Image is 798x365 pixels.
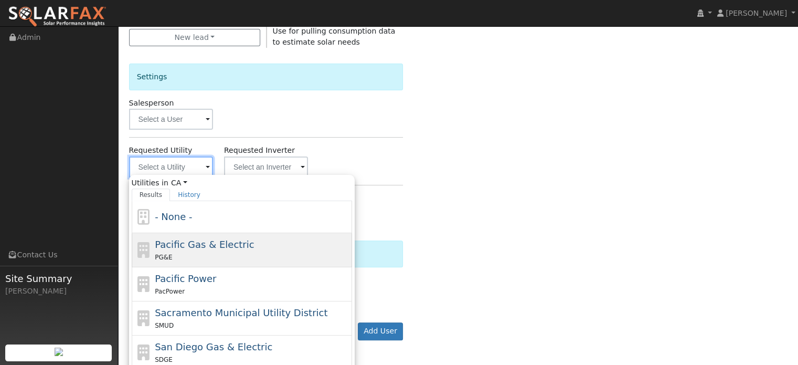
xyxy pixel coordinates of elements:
[132,178,352,189] span: Utilities in
[129,157,213,178] input: Select a Utility
[129,98,174,109] label: Salesperson
[155,341,272,352] span: San Diego Gas & Electric
[129,64,403,90] div: Settings
[155,211,192,222] span: - None -
[5,286,112,297] div: [PERSON_NAME]
[155,254,172,261] span: PG&E
[129,109,213,130] input: Select a User
[224,145,295,156] label: Requested Inverter
[224,157,308,178] input: Select an Inverter
[358,322,403,340] button: Add User
[129,29,261,47] button: New lead
[155,239,254,250] span: Pacific Gas & Electric
[171,178,187,189] a: CA
[155,356,173,363] span: SDGE
[170,189,208,201] a: History
[129,145,193,156] label: Requested Utility
[726,9,787,17] span: [PERSON_NAME]
[155,307,327,318] span: Sacramento Municipal Utility District
[155,288,185,295] span: PacPower
[55,348,63,356] img: retrieve
[155,273,216,284] span: Pacific Power
[132,189,171,201] a: Results
[155,322,174,329] span: SMUD
[5,272,112,286] span: Site Summary
[273,27,396,46] span: Use for pulling consumption data to estimate solar needs
[8,6,107,28] img: SolarFax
